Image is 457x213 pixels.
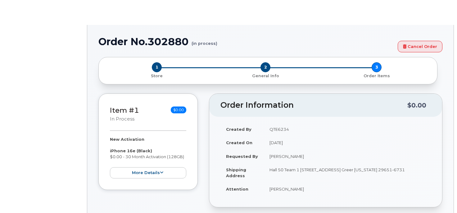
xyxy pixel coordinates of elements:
strong: Attention [226,187,248,192]
td: Hall 50 Team 1 [STREET_ADDRESS] Greer [US_STATE] 29651-6731 [264,163,431,182]
td: QTE6234 [264,122,431,136]
button: more details [110,167,186,179]
strong: iPhone 16e (Black) [110,148,152,153]
p: General Info [212,73,319,79]
div: $0.00 [407,99,426,111]
div: $0.00 - 30 Month Activation (128GB) [110,136,186,178]
span: $0.00 [171,107,186,113]
strong: New Activation [110,137,144,142]
strong: Created By [226,127,251,132]
strong: Requested By [226,154,258,159]
h1: Order No.302880 [98,36,395,47]
td: [DATE] [264,136,431,149]
small: (in process) [192,36,217,46]
strong: Created On [226,140,252,145]
p: Store [106,73,207,79]
a: 1 Store [104,72,210,79]
td: [PERSON_NAME] [264,149,431,163]
strong: Shipping Address [226,167,246,178]
h2: Order Information [220,101,407,110]
span: 2 [260,62,270,72]
a: 2 General Info [210,72,321,79]
span: 1 [152,62,162,72]
a: Cancel Order [398,41,442,52]
td: [PERSON_NAME] [264,182,431,196]
a: Item #1 [110,106,139,115]
small: in process [110,116,134,122]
